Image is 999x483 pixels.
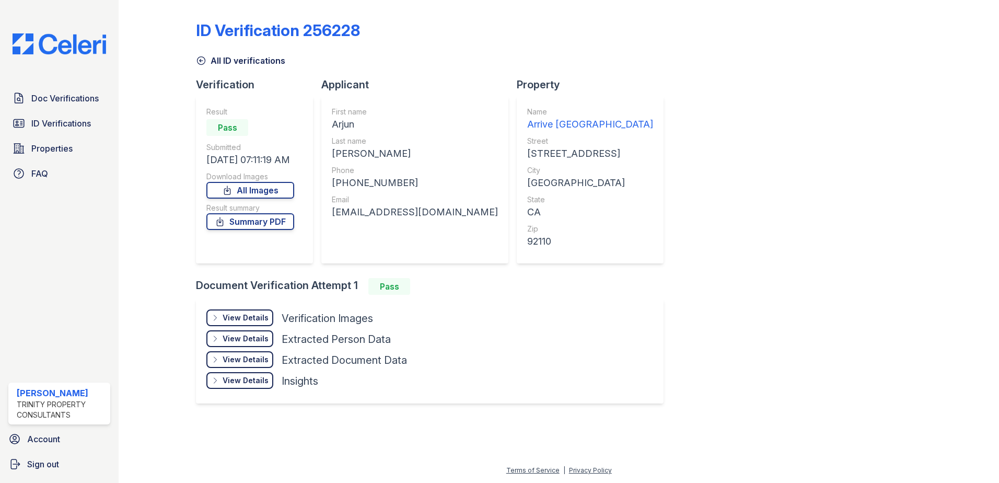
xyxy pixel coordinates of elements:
div: Applicant [321,77,517,92]
span: Account [27,433,60,445]
a: Privacy Policy [569,466,612,474]
div: CA [527,205,653,220]
a: All Images [206,182,294,199]
div: ID Verification 256228 [196,21,360,40]
a: Properties [8,138,110,159]
div: [PERSON_NAME] [17,387,106,399]
div: Name [527,107,653,117]
div: Document Verification Attempt 1 [196,278,672,295]
div: View Details [223,354,269,365]
div: Street [527,136,653,146]
div: Verification [196,77,321,92]
div: Property [517,77,672,92]
div: Result [206,107,294,117]
div: Pass [368,278,410,295]
div: Trinity Property Consultants [17,399,106,420]
div: Zip [527,224,653,234]
span: FAQ [31,167,48,180]
div: View Details [223,375,269,386]
div: Download Images [206,171,294,182]
div: Submitted [206,142,294,153]
div: [DATE] 07:11:19 AM [206,153,294,167]
img: CE_Logo_Blue-a8612792a0a2168367f1c8372b55b34899dd931a85d93a1a3d3e32e68fde9ad4.png [4,33,114,54]
div: View Details [223,313,269,323]
a: FAQ [8,163,110,184]
div: View Details [223,333,269,344]
div: Insights [282,374,318,388]
a: All ID verifications [196,54,285,67]
div: Verification Images [282,311,373,326]
div: Arjun [332,117,498,132]
div: Extracted Document Data [282,353,407,367]
a: ID Verifications [8,113,110,134]
span: Doc Verifications [31,92,99,105]
span: ID Verifications [31,117,91,130]
div: [STREET_ADDRESS] [527,146,653,161]
a: Terms of Service [506,466,560,474]
div: 92110 [527,234,653,249]
span: Sign out [27,458,59,470]
div: Arrive [GEOGRAPHIC_DATA] [527,117,653,132]
div: Pass [206,119,248,136]
div: City [527,165,653,176]
div: [PHONE_NUMBER] [332,176,498,190]
a: Doc Verifications [8,88,110,109]
a: Name Arrive [GEOGRAPHIC_DATA] [527,107,653,132]
div: Last name [332,136,498,146]
div: Phone [332,165,498,176]
div: | [563,466,565,474]
div: Extracted Person Data [282,332,391,347]
div: [GEOGRAPHIC_DATA] [527,176,653,190]
a: Sign out [4,454,114,475]
div: [EMAIL_ADDRESS][DOMAIN_NAME] [332,205,498,220]
a: Account [4,429,114,450]
div: [PERSON_NAME] [332,146,498,161]
div: First name [332,107,498,117]
div: State [527,194,653,205]
a: Summary PDF [206,213,294,230]
div: Email [332,194,498,205]
span: Properties [31,142,73,155]
div: Result summary [206,203,294,213]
